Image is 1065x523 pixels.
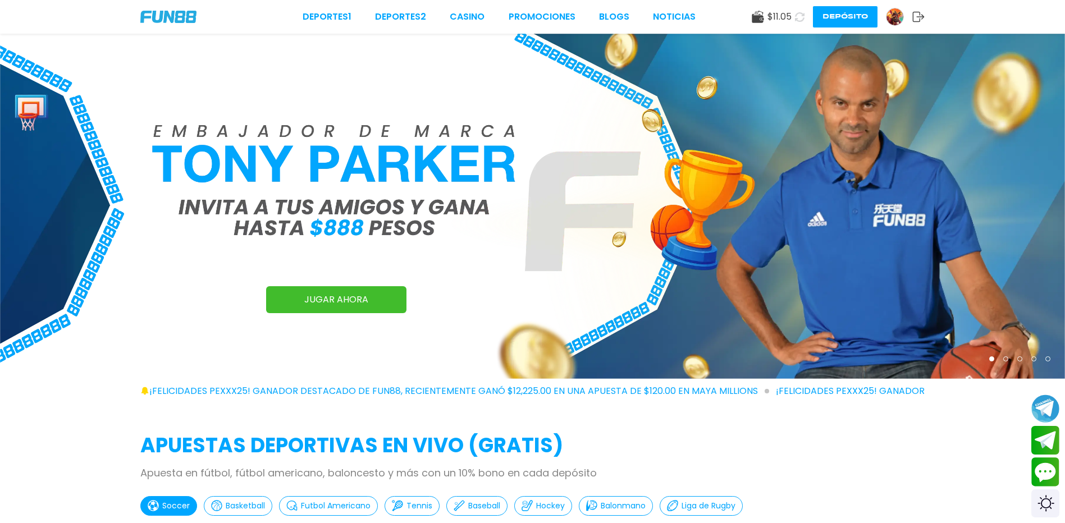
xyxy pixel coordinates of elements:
[886,8,903,25] img: Avatar
[767,10,792,24] span: $ 11.05
[162,500,190,512] p: Soccer
[204,496,272,516] button: Basketball
[1031,394,1059,423] button: Join telegram channel
[468,500,500,512] p: Baseball
[140,11,196,23] img: Company Logo
[579,496,653,516] button: Balonmano
[886,8,912,26] a: Avatar
[301,500,371,512] p: Futbol Americano
[266,286,406,313] a: JUGAR AHORA
[385,496,440,516] button: Tennis
[682,500,735,512] p: Liga de Rugby
[653,10,696,24] a: NOTICIAS
[140,465,925,480] p: Apuesta en fútbol, fútbol americano, baloncesto y más con un 10% bono en cada depósito
[406,500,432,512] p: Tennis
[601,500,646,512] p: Balonmano
[599,10,629,24] a: BLOGS
[536,500,565,512] p: Hockey
[450,10,484,24] a: CASINO
[660,496,743,516] button: Liga de Rugby
[140,430,925,461] h2: APUESTAS DEPORTIVAS EN VIVO (gratis)
[1031,489,1059,517] div: Switch theme
[226,500,265,512] p: Basketball
[375,10,426,24] a: Deportes2
[514,496,572,516] button: Hockey
[509,10,575,24] a: Promociones
[1031,457,1059,487] button: Contact customer service
[303,10,351,24] a: Deportes1
[1031,426,1059,455] button: Join telegram
[446,496,508,516] button: Baseball
[140,496,197,516] button: Soccer
[149,384,769,398] span: ¡FELICIDADES pexxx25! GANADOR DESTACADO DE FUN88, RECIENTEMENTE GANÓ $12,225.00 EN UNA APUESTA DE...
[813,6,877,27] button: Depósito
[279,496,378,516] button: Futbol Americano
